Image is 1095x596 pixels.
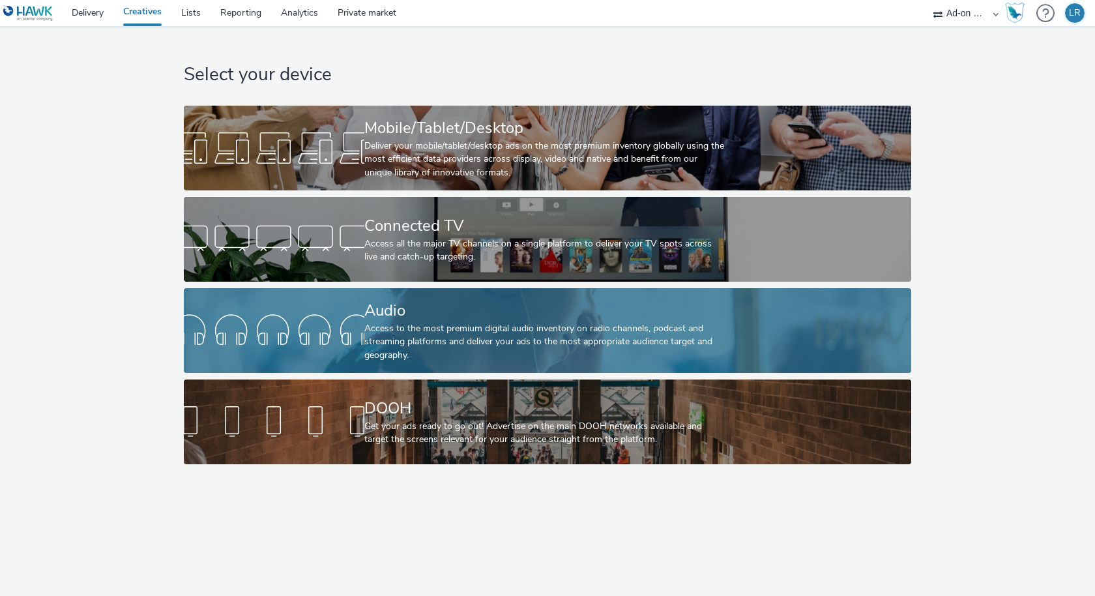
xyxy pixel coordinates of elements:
[364,299,725,322] div: Audio
[364,215,725,237] div: Connected TV
[364,322,725,362] div: Access to the most premium digital audio inventory on radio channels, podcast and streaming platf...
[184,63,911,87] h1: Select your device
[364,237,725,264] div: Access all the major TV channels on a single platform to deliver your TV spots across live and ca...
[1005,3,1025,23] img: Hawk Academy
[184,197,911,282] a: Connected TVAccess all the major TV channels on a single platform to deliver your TV spots across...
[1005,3,1030,23] a: Hawk Academy
[184,288,911,373] a: AudioAccess to the most premium digital audio inventory on radio channels, podcast and streaming ...
[364,397,725,420] div: DOOH
[364,140,725,179] div: Deliver your mobile/tablet/desktop ads on the most premium inventory globally using the most effi...
[184,380,911,464] a: DOOHGet your ads ready to go out! Advertise on the main DOOH networks available and target the sc...
[3,5,53,22] img: undefined Logo
[364,117,725,140] div: Mobile/Tablet/Desktop
[1069,3,1081,23] div: LR
[184,106,911,190] a: Mobile/Tablet/DesktopDeliver your mobile/tablet/desktop ads on the most premium inventory globall...
[364,420,725,447] div: Get your ads ready to go out! Advertise on the main DOOH networks available and target the screen...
